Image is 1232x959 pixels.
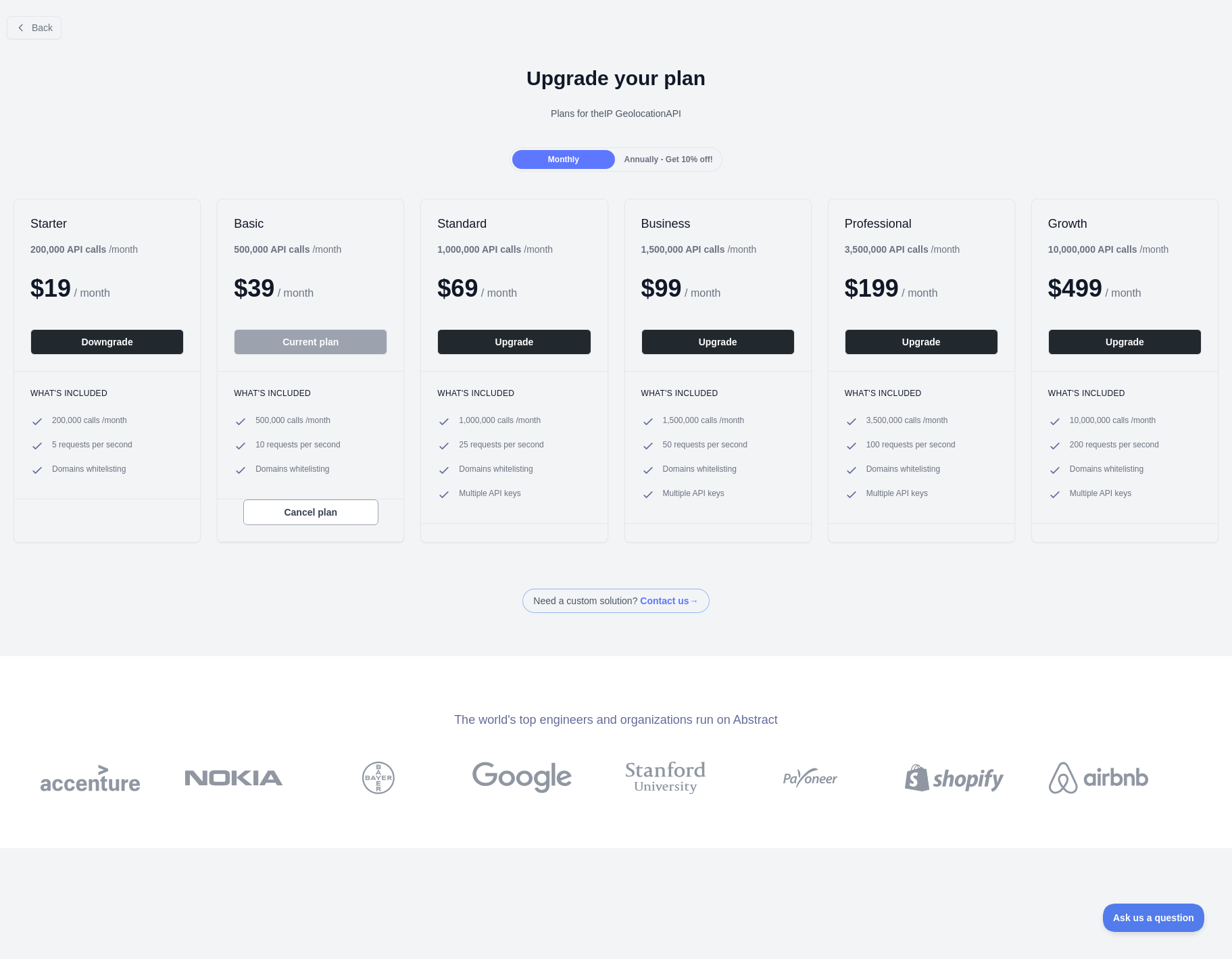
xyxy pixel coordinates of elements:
div: / month [437,243,553,256]
div: / month [641,243,757,256]
h2: Standard [437,216,591,232]
b: 1,000,000 API calls [437,244,521,255]
iframe: Toggle Customer Support [1103,904,1205,932]
b: 1,500,000 API calls [641,244,725,255]
h2: Business [641,216,795,232]
div: / month [845,243,960,256]
h2: Professional [845,216,998,232]
b: 3,500,000 API calls [845,244,929,255]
